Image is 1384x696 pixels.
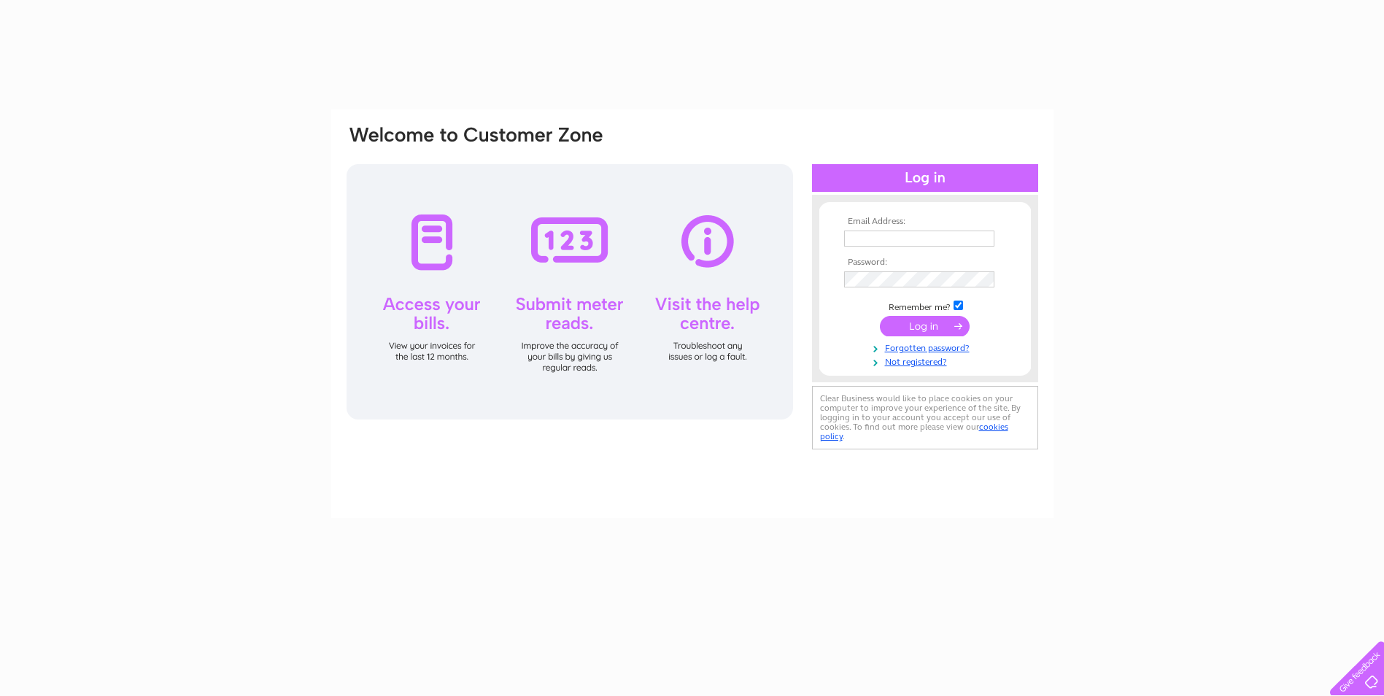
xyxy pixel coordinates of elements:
[844,340,1010,354] a: Forgotten password?
[812,386,1038,449] div: Clear Business would like to place cookies on your computer to improve your experience of the sit...
[820,422,1008,441] a: cookies policy
[840,258,1010,268] th: Password:
[844,354,1010,368] a: Not registered?
[840,217,1010,227] th: Email Address:
[840,298,1010,313] td: Remember me?
[880,316,970,336] input: Submit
